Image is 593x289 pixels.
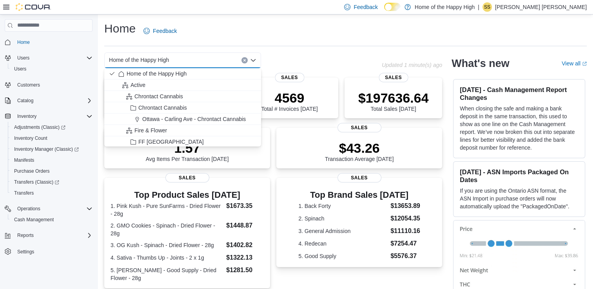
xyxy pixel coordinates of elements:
input: Dark Mode [384,3,401,11]
button: Purchase Orders [8,166,96,177]
span: Cash Management [11,215,92,224]
dd: $1402.82 [226,240,264,250]
span: Customers [14,80,92,90]
dt: 3. OG Kush - Spinach - Dried Flower - 28g [111,241,223,249]
a: Transfers [11,188,37,198]
a: Cash Management [11,215,57,224]
span: Adjustments (Classic) [11,123,92,132]
span: Operations [17,206,40,212]
button: Chrontact Cannabis [104,91,261,102]
div: Total # Invoices [DATE] [261,90,317,112]
button: Operations [14,204,44,213]
span: Inventory Count [11,134,92,143]
span: Inventory Manager (Classic) [11,144,92,154]
div: Avg Items Per Transaction [DATE] [146,140,229,162]
div: Total Sales [DATE] [358,90,429,112]
span: Feedback [153,27,177,35]
span: Home of the Happy High [127,70,187,78]
span: Feedback [354,3,377,11]
span: Inventory [14,112,92,121]
span: Manifests [11,155,92,165]
button: Fire & Flower [104,125,261,136]
span: Chrontact Cannabis [134,92,183,100]
span: Users [11,64,92,74]
span: Chrontact Cannabis [138,104,187,112]
a: Inventory Count [11,134,51,143]
button: Customers [2,79,96,90]
span: Fire & Flower [134,126,167,134]
h2: What's new [452,57,509,70]
a: Transfers (Classic) [8,177,96,188]
button: Catalog [2,95,96,106]
button: Home of the Happy High [104,68,261,79]
span: Inventory [17,113,36,119]
p: If you are using the Ontario ASN format, the ASN Import in purchase orders will now automatically... [460,187,578,210]
svg: External link [582,61,587,66]
p: | [478,2,479,12]
button: Transfers [8,188,96,199]
button: Chrontact Cannabis [104,102,261,114]
span: SS [484,2,490,12]
button: Close list of options [250,57,256,63]
p: 4569 [261,90,317,106]
span: Home [14,37,92,47]
button: Users [14,53,33,63]
a: Inventory Manager (Classic) [11,144,82,154]
div: Transaction Average [DATE] [325,140,394,162]
a: Adjustments (Classic) [11,123,69,132]
span: Users [14,66,26,72]
span: Settings [17,249,34,255]
button: Operations [2,203,96,214]
dt: 3. General Admission [298,227,387,235]
button: Settings [2,246,96,257]
dd: $1673.35 [226,201,264,211]
h3: [DATE] - ASN Imports Packaged On Dates [460,168,578,184]
a: Home [14,38,33,47]
span: Ottawa - Carling Ave - Chrontact Cannabis [142,115,246,123]
a: Customers [14,80,43,90]
dd: $11110.16 [390,226,420,236]
button: Active [104,79,261,91]
span: Transfers [11,188,92,198]
button: Inventory [2,111,96,122]
button: Reports [14,231,37,240]
dd: $7254.47 [390,239,420,248]
button: Users [2,52,96,63]
span: Transfers [14,190,34,196]
button: Catalog [14,96,36,105]
p: $197636.64 [358,90,429,106]
button: Reports [2,230,96,241]
a: Inventory Manager (Classic) [8,144,96,155]
button: Users [8,63,96,74]
span: Sales [379,73,408,82]
h1: Home [104,21,136,36]
dd: $5576.37 [390,251,420,261]
p: Updated 1 minute(s) ago [382,62,442,68]
span: Sales [337,123,381,132]
span: Settings [14,246,92,256]
p: [PERSON_NAME] [PERSON_NAME] [495,2,587,12]
button: Manifests [8,155,96,166]
button: Clear input [241,57,248,63]
a: Adjustments (Classic) [8,122,96,133]
span: Home of the Happy High [109,55,169,65]
dd: $13653.89 [390,201,420,211]
h3: [DATE] - Cash Management Report Changes [460,86,578,101]
span: Catalog [14,96,92,105]
span: Inventory Manager (Classic) [14,146,79,152]
span: Users [14,53,92,63]
p: Home of the Happy High [415,2,475,12]
span: Purchase Orders [11,166,92,176]
span: Home [17,39,30,45]
span: Catalog [17,98,33,104]
a: Purchase Orders [11,166,53,176]
span: Users [17,55,29,61]
img: Cova [16,3,51,11]
button: Home [2,36,96,48]
dd: $1322.13 [226,253,264,262]
p: $43.26 [325,140,394,156]
span: Active [131,81,145,89]
span: Inventory Count [14,135,47,141]
dt: 1. Back Forty [298,202,387,210]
